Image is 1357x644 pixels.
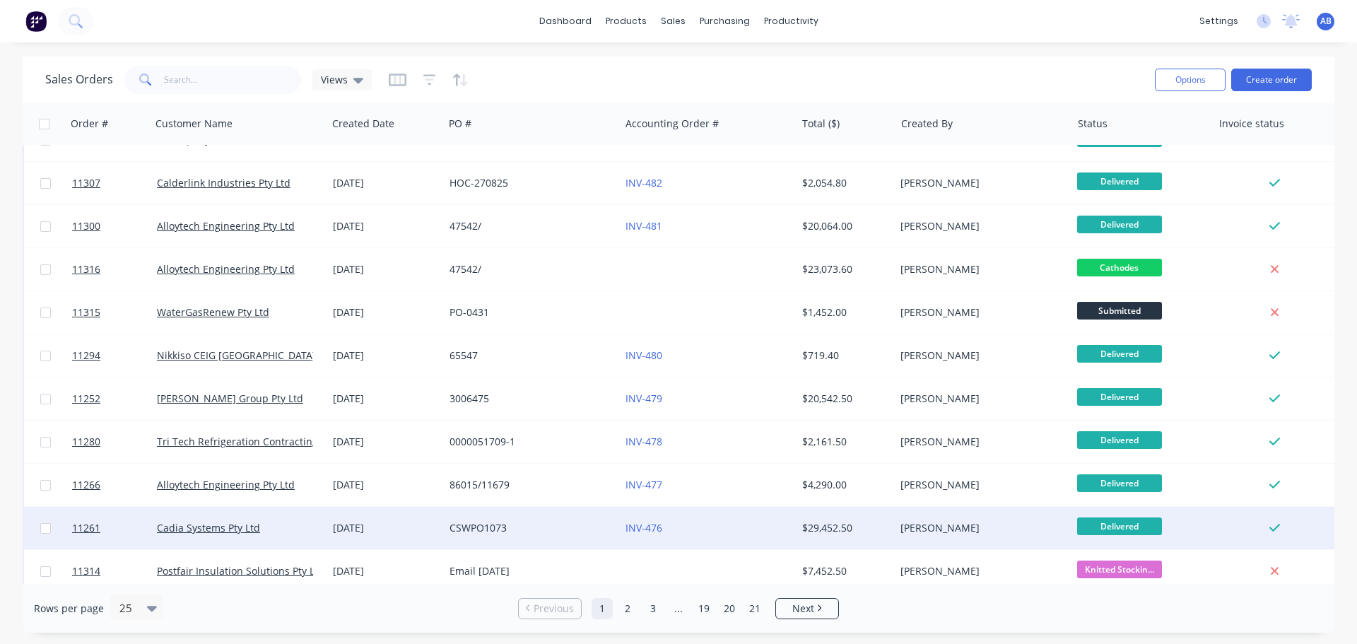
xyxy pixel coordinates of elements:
div: [PERSON_NAME] [900,564,1057,578]
a: Page 21 [744,598,765,619]
a: [PERSON_NAME] Group Pty Ltd [157,392,303,405]
div: productivity [757,11,826,32]
div: 47542/ [450,219,606,233]
a: Page 19 [693,598,715,619]
h1: Sales Orders [45,73,113,86]
button: Create order [1231,69,1312,91]
span: Delivered [1077,474,1162,492]
a: Calderlink Industries Pty Ltd [157,176,290,189]
div: $4,290.00 [802,478,885,492]
button: Options [1155,69,1226,91]
div: Email [DATE] [450,564,606,578]
a: 11300 [72,205,157,247]
a: Postfair Insulation Solutions Pty Ltd [157,564,324,578]
div: [PERSON_NAME] [900,262,1057,276]
div: $20,542.50 [802,392,885,406]
div: [PERSON_NAME] [900,219,1057,233]
div: $2,054.80 [802,176,885,190]
ul: Pagination [512,598,845,619]
div: [DATE] [333,176,438,190]
div: [DATE] [333,219,438,233]
span: 11315 [72,305,100,320]
a: 11315 [72,291,157,334]
div: [DATE] [333,262,438,276]
a: 11294 [72,334,157,377]
div: settings [1192,11,1245,32]
div: $2,161.50 [802,435,885,449]
div: Customer Name [155,117,233,131]
div: $1,452.00 [802,305,885,320]
div: [PERSON_NAME] [900,435,1057,449]
div: 65547 [450,349,606,363]
a: 11314 [72,550,157,592]
span: Delivered [1077,431,1162,449]
a: Page 20 [719,598,740,619]
a: INV-482 [625,176,662,189]
div: [DATE] [333,478,438,492]
div: Order # [71,117,108,131]
div: $29,452.50 [802,521,885,535]
a: Alloytech Engineering Pty Ltd [157,478,295,491]
span: 11307 [72,176,100,190]
a: INV-476 [625,521,662,534]
div: 0000051709-1 [450,435,606,449]
div: 47542/ [450,262,606,276]
a: INV-478 [625,435,662,448]
a: 11252 [72,377,157,420]
div: [PERSON_NAME] [900,176,1057,190]
img: Factory [25,11,47,32]
div: $23,073.60 [802,262,885,276]
span: Delivered [1077,216,1162,233]
a: INV-477 [625,478,662,491]
div: PO # [449,117,471,131]
div: Status [1078,117,1108,131]
div: [DATE] [333,521,438,535]
a: INV-479 [625,392,662,405]
div: [DATE] [333,349,438,363]
div: Total ($) [802,117,840,131]
a: Next page [776,602,838,616]
div: Invoice status [1219,117,1284,131]
a: 11261 [72,507,157,549]
a: Previous page [519,602,581,616]
a: 11316 [72,248,157,291]
a: Tri Tech Refrigeration Contracting & Engineering [157,435,388,448]
div: [PERSON_NAME] [900,521,1057,535]
div: $719.40 [802,349,885,363]
div: [PERSON_NAME] [900,478,1057,492]
a: Page 1 is your current page [592,598,613,619]
input: Search... [164,66,302,94]
span: 11300 [72,219,100,233]
span: Submitted [1077,302,1162,320]
span: 11252 [72,392,100,406]
div: HOC-270825 [450,176,606,190]
span: Delivered [1077,172,1162,190]
div: [PERSON_NAME] [900,349,1057,363]
div: Created By [901,117,953,131]
a: WaterGasRenew Pty Ltd [157,305,269,319]
span: Delivered [1077,345,1162,363]
span: 11314 [72,564,100,578]
a: INV-480 [625,349,662,362]
a: 11280 [72,421,157,463]
a: Jump forward [668,598,689,619]
div: [DATE] [333,435,438,449]
span: Delivered [1077,388,1162,406]
div: Accounting Order # [625,117,719,131]
a: 11307 [72,162,157,204]
span: Knitted Stockin... [1077,561,1162,578]
div: [DATE] [333,564,438,578]
div: $7,452.50 [802,564,885,578]
div: 86015/11679 [450,478,606,492]
span: 11266 [72,478,100,492]
div: sales [654,11,693,32]
div: [DATE] [333,305,438,320]
span: Delivered [1077,517,1162,535]
span: Next [792,602,814,616]
span: AB [1320,15,1332,28]
a: Alloytech Engineering Pty Ltd [157,219,295,233]
span: 11261 [72,521,100,535]
div: $20,064.00 [802,219,885,233]
a: Page 2 [617,598,638,619]
div: purchasing [693,11,757,32]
